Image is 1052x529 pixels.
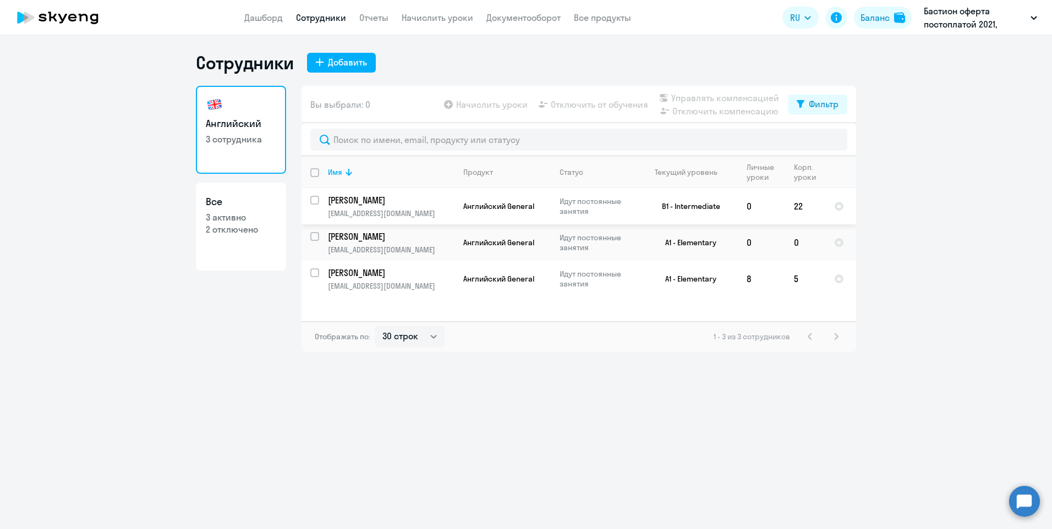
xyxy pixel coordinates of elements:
a: [PERSON_NAME] [328,230,454,243]
a: Отчеты [359,12,388,23]
a: Все продукты [574,12,631,23]
p: 3 активно [206,211,276,223]
button: Бастион оферта постоплатой 2021, БАСТИОН, АО [918,4,1043,31]
span: Английский General [463,238,534,247]
img: english [206,96,223,113]
p: Идут постоянные занятия [560,196,635,216]
div: Статус [560,167,583,177]
div: Корп. уроки [794,162,818,182]
div: Личные уроки [747,162,777,182]
p: [EMAIL_ADDRESS][DOMAIN_NAME] [328,245,454,255]
a: [PERSON_NAME] [328,267,454,279]
input: Поиск по имени, email, продукту или статусу [310,129,847,151]
div: Фильтр [809,97,839,111]
a: Английский3 сотрудника [196,86,286,174]
p: [EMAIL_ADDRESS][DOMAIN_NAME] [328,208,454,218]
td: 5 [785,261,825,297]
img: balance [894,12,905,23]
span: RU [790,11,800,24]
button: Добавить [307,53,376,73]
h3: Английский [206,117,276,131]
div: Продукт [463,167,493,177]
div: Текущий уровень [655,167,717,177]
p: Идут постоянные занятия [560,233,635,252]
button: Балансbalance [854,7,912,29]
div: Личные уроки [747,162,785,182]
h3: Все [206,195,276,209]
button: Фильтр [788,95,847,114]
div: Статус [560,167,635,177]
p: Бастион оферта постоплатой 2021, БАСТИОН, АО [924,4,1026,31]
div: Имя [328,167,454,177]
div: Продукт [463,167,550,177]
span: Английский General [463,274,534,284]
p: [PERSON_NAME] [328,194,452,206]
span: Отображать по: [315,332,370,341]
a: Сотрудники [296,12,346,23]
td: 22 [785,188,825,224]
td: 0 [738,188,785,224]
span: 1 - 3 из 3 сотрудников [714,332,790,341]
p: [PERSON_NAME] [328,267,452,279]
p: Идут постоянные занятия [560,269,635,289]
div: Корп. уроки [794,162,825,182]
td: B1 - Intermediate [635,188,738,224]
a: [PERSON_NAME] [328,194,454,206]
td: A1 - Elementary [635,224,738,261]
a: Документооборот [486,12,561,23]
td: 8 [738,261,785,297]
button: RU [782,7,819,29]
a: Все3 активно2 отключено [196,183,286,271]
td: 0 [738,224,785,261]
td: A1 - Elementary [635,261,738,297]
p: [EMAIL_ADDRESS][DOMAIN_NAME] [328,281,454,291]
p: [PERSON_NAME] [328,230,452,243]
p: 2 отключено [206,223,276,235]
div: Текущий уровень [644,167,737,177]
div: Добавить [328,56,367,69]
td: 0 [785,224,825,261]
a: Начислить уроки [402,12,473,23]
div: Баланс [861,11,890,24]
a: Дашборд [244,12,283,23]
h1: Сотрудники [196,52,294,74]
div: Имя [328,167,342,177]
span: Вы выбрали: 0 [310,98,370,111]
span: Английский General [463,201,534,211]
p: 3 сотрудника [206,133,276,145]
